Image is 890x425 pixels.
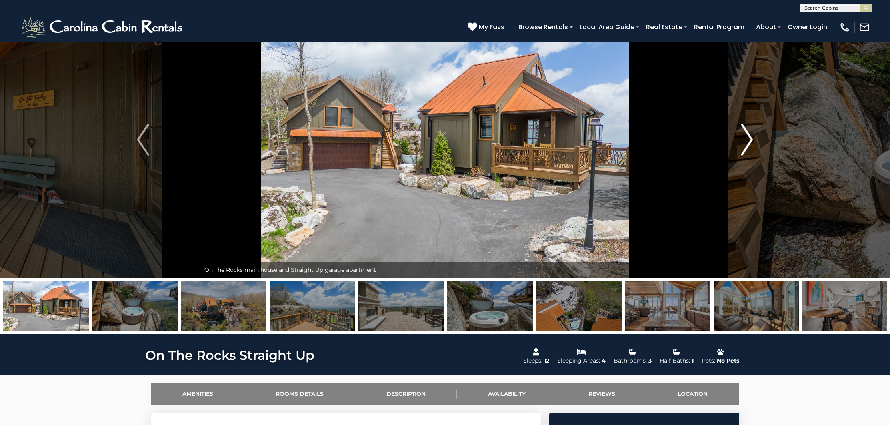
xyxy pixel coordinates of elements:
[514,20,572,34] a: Browse Rentals
[200,262,690,278] div: On The Rocks main house and Straight Up garage apartment
[714,281,799,331] img: 168624536
[690,2,804,278] button: Next
[3,281,89,331] img: 168624535
[741,124,753,156] img: arrow
[355,383,457,405] a: Description
[447,281,533,331] img: 168624546
[244,383,355,405] a: Rooms Details
[625,281,710,331] img: 167946766
[557,383,647,405] a: Reviews
[86,2,200,278] button: Previous
[802,281,888,331] img: 167946752
[536,281,622,331] img: 168624534
[137,124,149,156] img: arrow
[642,20,686,34] a: Real Estate
[752,20,780,34] a: About
[270,281,355,331] img: 168624538
[151,383,245,405] a: Amenities
[468,22,506,32] a: My Favs
[576,20,638,34] a: Local Area Guide
[457,383,557,405] a: Availability
[92,281,178,331] img: 168624545
[181,281,266,331] img: 168624533
[690,20,748,34] a: Rental Program
[646,383,739,405] a: Location
[358,281,444,331] img: 168624550
[479,22,504,32] span: My Favs
[784,20,831,34] a: Owner Login
[20,15,186,39] img: White-1-2.png
[839,22,850,33] img: phone-regular-white.png
[859,22,870,33] img: mail-regular-white.png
